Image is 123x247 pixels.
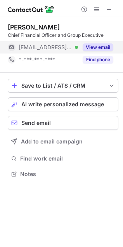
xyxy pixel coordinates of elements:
img: ContactOut v5.3.10 [8,5,54,14]
span: Find work email [20,155,115,162]
div: [PERSON_NAME] [8,23,60,31]
span: AI write personalized message [21,101,104,107]
div: Chief Financial Officer and Group Executive [8,32,118,39]
button: Add to email campaign [8,135,118,149]
button: save-profile-one-click [8,79,118,93]
button: Notes [8,169,118,180]
span: Add to email campaign [21,138,83,145]
div: Save to List / ATS / CRM [21,83,105,89]
button: Reveal Button [83,56,113,64]
button: Find work email [8,153,118,164]
button: Send email [8,116,118,130]
button: Reveal Button [83,43,113,51]
span: Send email [21,120,51,126]
span: [EMAIL_ADDRESS][DOMAIN_NAME] [19,44,72,51]
button: AI write personalized message [8,97,118,111]
span: Notes [20,171,115,178]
